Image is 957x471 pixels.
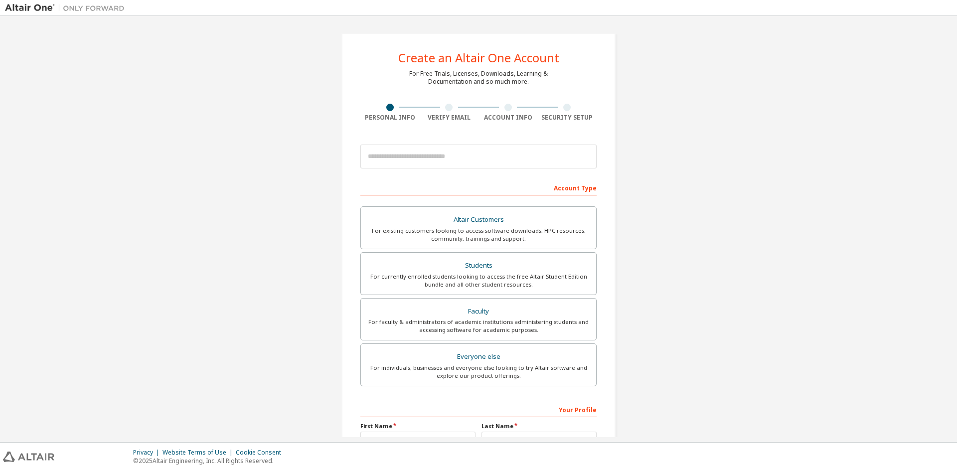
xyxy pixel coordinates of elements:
div: Verify Email [420,114,479,122]
div: Faculty [367,305,590,318]
div: Everyone else [367,350,590,364]
img: Altair One [5,3,130,13]
div: For currently enrolled students looking to access the free Altair Student Edition bundle and all ... [367,273,590,289]
div: Your Profile [360,401,597,417]
div: Personal Info [360,114,420,122]
p: © 2025 Altair Engineering, Inc. All Rights Reserved. [133,457,287,465]
div: Privacy [133,449,162,457]
div: Website Terms of Use [162,449,236,457]
div: Security Setup [538,114,597,122]
label: Last Name [481,422,597,430]
div: Students [367,259,590,273]
div: Account Info [478,114,538,122]
div: For individuals, businesses and everyone else looking to try Altair software and explore our prod... [367,364,590,380]
div: For faculty & administrators of academic institutions administering students and accessing softwa... [367,318,590,334]
img: altair_logo.svg [3,452,54,462]
div: Account Type [360,179,597,195]
div: Cookie Consent [236,449,287,457]
div: For existing customers looking to access software downloads, HPC resources, community, trainings ... [367,227,590,243]
div: Create an Altair One Account [398,52,559,64]
div: Altair Customers [367,213,590,227]
div: For Free Trials, Licenses, Downloads, Learning & Documentation and so much more. [409,70,548,86]
label: First Name [360,422,476,430]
